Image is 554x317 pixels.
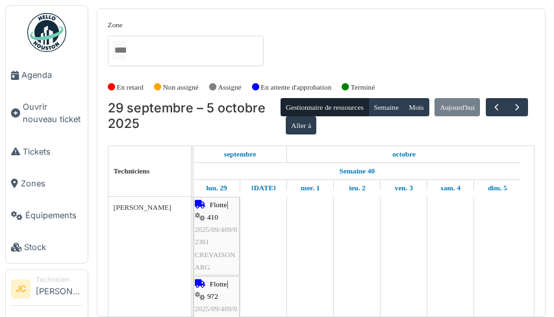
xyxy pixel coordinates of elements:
[438,180,464,196] a: 4 octobre 2025
[36,275,82,303] li: [PERSON_NAME]
[486,98,507,117] button: Précédent
[195,251,236,271] span: CREVAISON ARG
[281,98,369,116] button: Gestionnaire de ressources
[485,180,510,196] a: 5 octobre 2025
[403,98,429,116] button: Mois
[368,98,404,116] button: Semaine
[507,98,528,117] button: Suivant
[6,231,88,263] a: Stock
[21,69,82,81] span: Agenda
[248,180,279,196] a: 30 septembre 2025
[25,209,82,222] span: Équipements
[163,82,199,93] label: Non assigné
[11,275,82,306] a: JC Technicien[PERSON_NAME]
[6,168,88,199] a: Zones
[221,146,260,162] a: 29 septembre 2025
[108,19,123,31] label: Zone
[114,167,150,175] span: Techniciens
[24,241,82,253] span: Stock
[392,180,416,196] a: 3 octobre 2025
[434,98,480,116] button: Aujourd'hui
[286,116,316,134] button: Aller à
[336,163,378,179] a: Semaine 40
[351,82,375,93] label: Terminé
[11,279,31,299] li: JC
[113,41,126,60] input: Tous
[218,82,242,93] label: Assigné
[108,101,281,131] h2: 29 septembre – 5 octobre 2025
[114,203,171,211] span: [PERSON_NAME]
[6,199,88,231] a: Équipements
[23,146,82,158] span: Tickets
[195,225,237,246] span: 2025/09/409/02361
[210,280,227,288] span: Flotte
[36,275,82,285] div: Technicien
[207,213,218,221] span: 410
[210,201,227,209] span: Flotte
[346,180,369,196] a: 2 octobre 2025
[6,91,88,135] a: Ouvrir nouveau ticket
[389,146,419,162] a: 1 octobre 2025
[297,180,323,196] a: 1 octobre 2025
[117,82,144,93] label: En retard
[23,101,82,125] span: Ouvrir nouveau ticket
[6,59,88,91] a: Agenda
[195,199,238,273] div: |
[6,136,88,168] a: Tickets
[21,177,82,190] span: Zones
[260,82,331,93] label: En attente d'approbation
[27,13,66,52] img: Badge_color-CXgf-gQk.svg
[203,180,230,196] a: 29 septembre 2025
[207,292,218,300] span: 972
